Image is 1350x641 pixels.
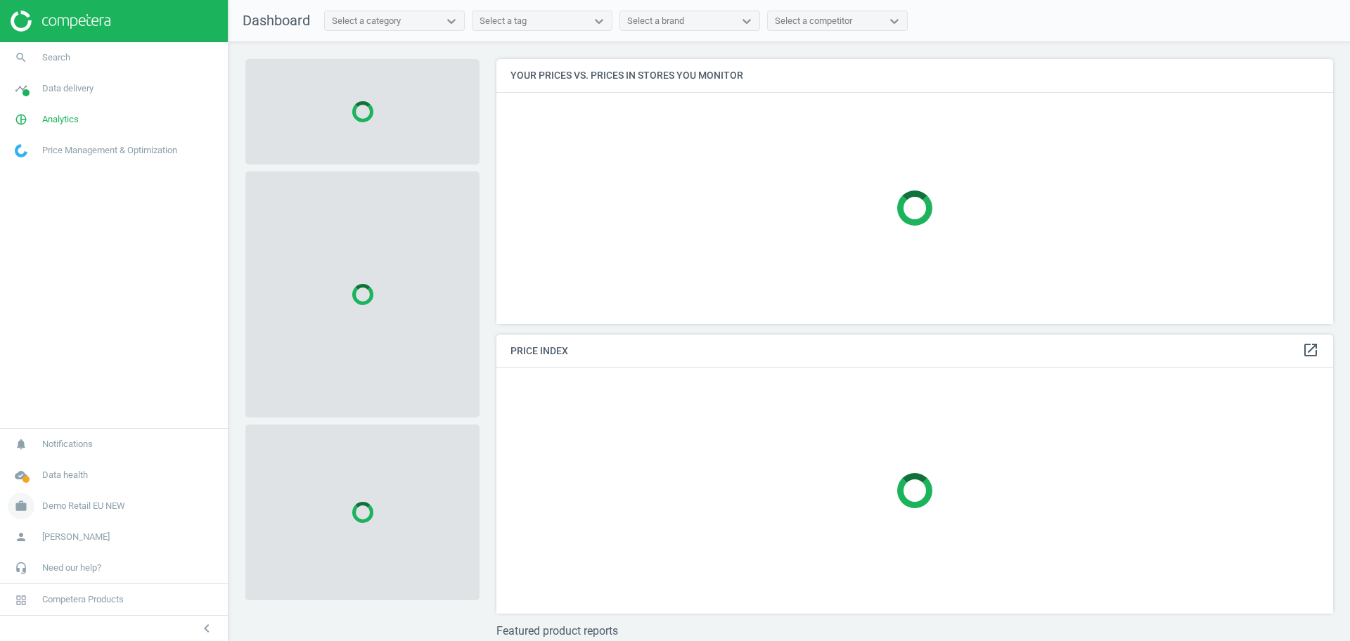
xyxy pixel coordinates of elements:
i: work [8,493,34,519]
span: Need our help? [42,562,101,574]
i: chevron_left [198,620,215,637]
span: Competera Products [42,593,124,606]
h3: Featured product reports [496,624,1333,637]
span: Demo Retail EU NEW [42,500,125,512]
button: chevron_left [189,619,224,637]
span: Data health [42,469,88,481]
i: timeline [8,75,34,102]
span: Dashboard [243,12,310,29]
i: pie_chart_outlined [8,106,34,133]
span: Price Management & Optimization [42,144,177,157]
div: Select a tag [480,15,527,27]
a: open_in_new [1302,342,1319,360]
h4: Price Index [496,335,1333,368]
div: Select a category [332,15,401,27]
i: headset_mic [8,555,34,581]
div: Select a competitor [775,15,852,27]
i: person [8,524,34,550]
img: wGWNvw8QSZomAAAAABJRU5ErkJggg== [15,144,27,157]
i: search [8,44,34,71]
span: Search [42,51,70,64]
h4: Your prices vs. prices in stores you monitor [496,59,1333,92]
span: [PERSON_NAME] [42,531,110,543]
div: Select a brand [627,15,684,27]
i: open_in_new [1302,342,1319,358]
span: Notifications [42,438,93,451]
span: Analytics [42,113,79,126]
i: cloud_done [8,462,34,488]
img: ajHJNr6hYgQAAAAASUVORK5CYII= [11,11,110,32]
span: Data delivery [42,82,94,95]
i: notifications [8,431,34,458]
